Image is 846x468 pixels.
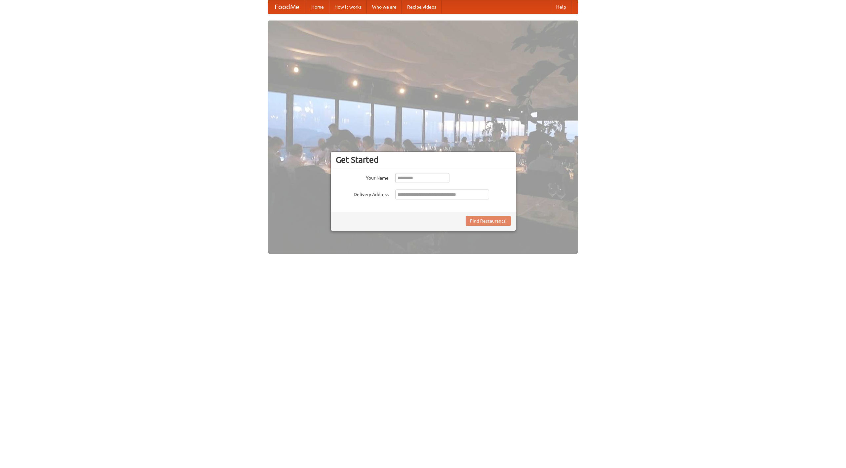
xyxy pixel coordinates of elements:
button: Find Restaurants! [466,216,511,226]
a: Who we are [367,0,402,14]
h3: Get Started [336,155,511,165]
a: FoodMe [268,0,306,14]
a: How it works [329,0,367,14]
a: Home [306,0,329,14]
a: Recipe videos [402,0,442,14]
a: Help [551,0,571,14]
label: Delivery Address [336,190,389,198]
label: Your Name [336,173,389,181]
